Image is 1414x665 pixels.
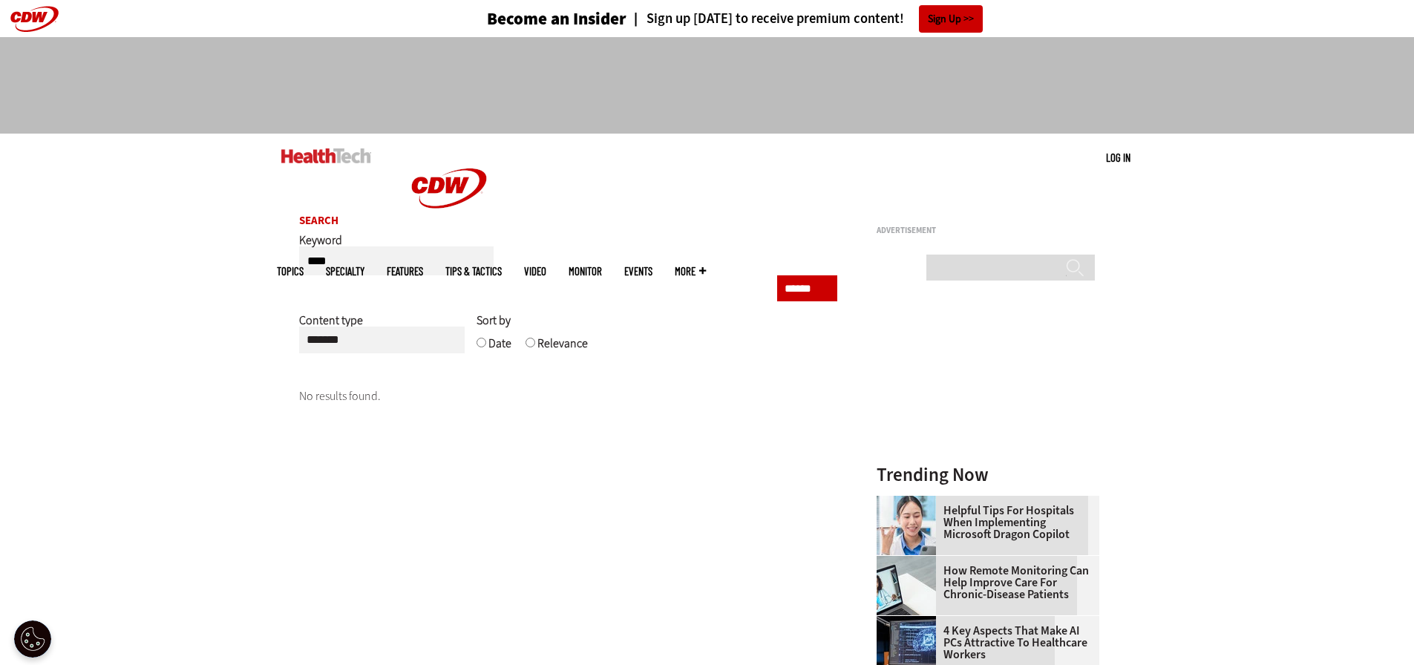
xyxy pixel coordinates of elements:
h3: Trending Now [877,465,1099,484]
button: Open Preferences [14,620,51,658]
a: Sign Up [919,5,983,33]
img: Doctor using phone to dictate to tablet [877,496,936,555]
a: Sign up [DATE] to receive premium content! [626,12,904,26]
h3: Become an Insider [487,10,626,27]
span: Topics [277,266,304,277]
a: Log in [1106,151,1130,164]
a: Video [524,266,546,277]
label: Date [488,335,511,362]
a: How Remote Monitoring Can Help Improve Care for Chronic-Disease Patients [877,565,1090,600]
label: Relevance [537,335,588,362]
a: Tips & Tactics [445,266,502,277]
span: Sort by [477,312,511,328]
div: User menu [1106,150,1130,166]
label: Content type [299,312,363,339]
img: Home [393,134,505,243]
p: No results found. [299,387,838,406]
a: CDW [393,232,505,247]
a: Become an Insider [431,10,626,27]
a: Features [387,266,423,277]
a: MonITor [569,266,602,277]
a: Patient speaking with doctor [877,556,943,568]
a: Events [624,266,652,277]
img: Patient speaking with doctor [877,556,936,615]
a: Desktop monitor with brain AI concept [877,616,943,628]
div: Cookie Settings [14,620,51,658]
a: Doctor using phone to dictate to tablet [877,496,943,508]
img: Home [281,148,371,163]
a: Helpful Tips for Hospitals When Implementing Microsoft Dragon Copilot [877,505,1090,540]
span: More [675,266,706,277]
span: Specialty [326,266,364,277]
a: 4 Key Aspects That Make AI PCs Attractive to Healthcare Workers [877,625,1090,661]
iframe: advertisement [877,240,1099,426]
iframe: advertisement [437,52,978,119]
